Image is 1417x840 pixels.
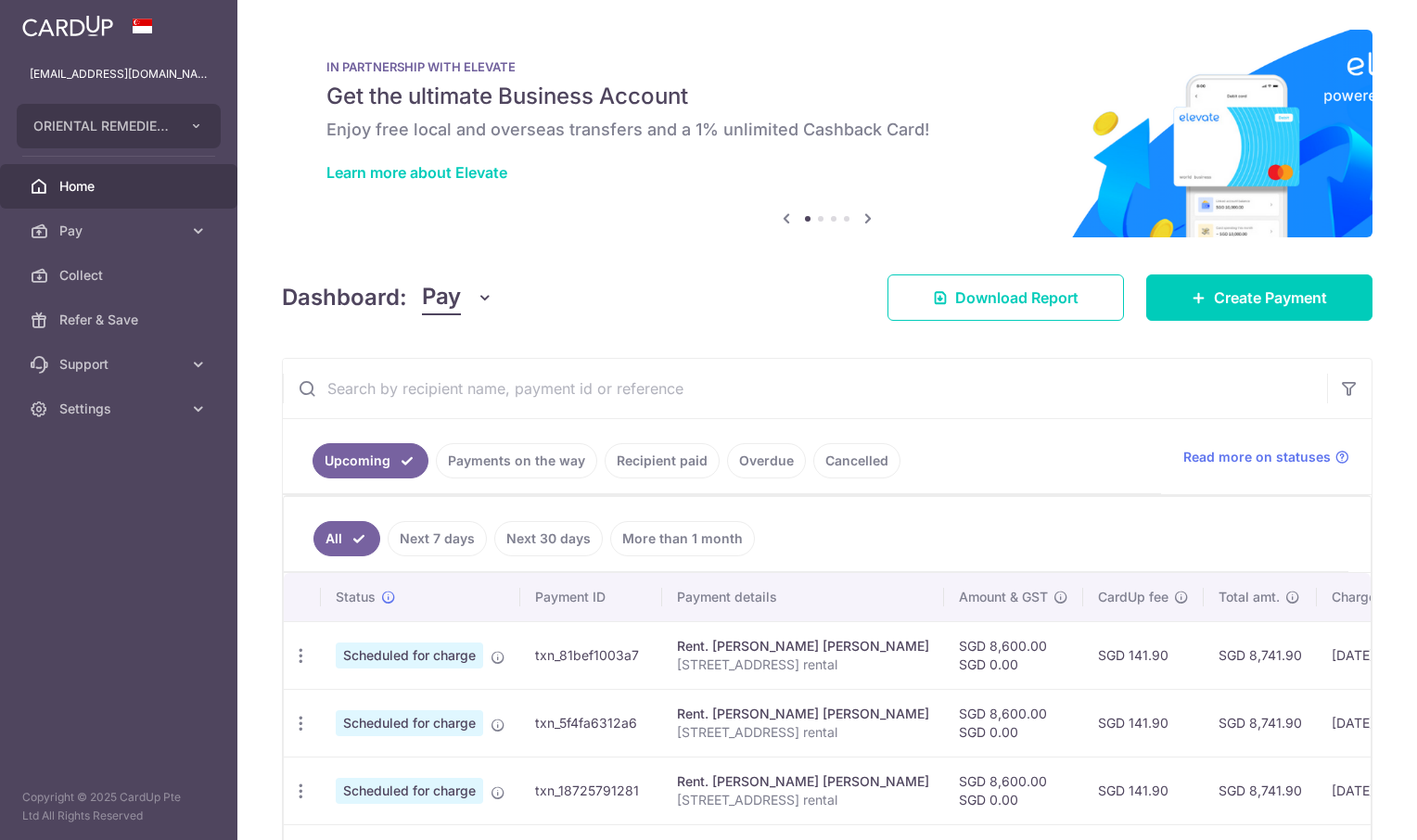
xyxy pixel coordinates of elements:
td: txn_18725791281 [520,757,662,824]
span: Scheduled for charge [336,643,483,668]
span: Collect [59,266,182,285]
a: Overdue [727,443,806,478]
th: Payment details [662,573,944,621]
p: IN PARTNERSHIP WITH ELEVATE [326,59,1328,74]
h6: Enjoy free local and overseas transfers and a 1% unlimited Cashback Card! [326,119,1328,141]
td: SGD 8,600.00 SGD 0.00 [944,621,1083,689]
h5: Get the ultimate Business Account [326,82,1328,111]
a: Upcoming [313,443,428,478]
span: Charge date [1332,588,1408,606]
div: Rent. [PERSON_NAME] [PERSON_NAME] [677,705,929,723]
span: Status [336,588,376,606]
td: SGD 141.90 [1083,689,1204,757]
a: Learn more about Elevate [326,163,507,182]
span: Pay [59,222,182,240]
a: Cancelled [813,443,900,478]
a: Read more on statuses [1183,448,1349,466]
span: Scheduled for charge [336,710,483,736]
a: Next 30 days [494,521,603,556]
td: SGD 141.90 [1083,757,1204,824]
div: Rent. [PERSON_NAME] [PERSON_NAME] [677,637,929,655]
th: Payment ID [520,573,662,621]
h4: Dashboard: [282,281,407,314]
a: Next 7 days [388,521,487,556]
td: SGD 8,741.90 [1204,689,1317,757]
p: [EMAIL_ADDRESS][DOMAIN_NAME] [30,65,208,83]
img: Renovation banner [282,30,1372,237]
span: ORIENTAL REMEDIES INCORPORATED (PRIVATE LIMITED) [33,117,171,135]
span: Pay [422,280,461,315]
div: Rent. [PERSON_NAME] [PERSON_NAME] [677,772,929,791]
input: Search by recipient name, payment id or reference [283,359,1327,418]
td: SGD 141.90 [1083,621,1204,689]
a: Download Report [887,274,1124,321]
a: Recipient paid [605,443,720,478]
a: Create Payment [1146,274,1372,321]
span: Amount & GST [959,588,1048,606]
p: [STREET_ADDRESS] rental [677,655,929,674]
p: [STREET_ADDRESS] rental [677,723,929,742]
td: txn_81bef1003a7 [520,621,662,689]
td: SGD 8,600.00 SGD 0.00 [944,757,1083,824]
span: Settings [59,400,182,418]
button: ORIENTAL REMEDIES INCORPORATED (PRIVATE LIMITED) [17,104,221,148]
td: txn_5f4fa6312a6 [520,689,662,757]
td: SGD 8,600.00 SGD 0.00 [944,689,1083,757]
span: Support [59,355,182,374]
a: All [313,521,380,556]
p: [STREET_ADDRESS] rental [677,791,929,809]
a: More than 1 month [610,521,755,556]
td: SGD 8,741.90 [1204,621,1317,689]
span: Download Report [955,286,1079,309]
span: Read more on statuses [1183,448,1331,466]
span: Total amt. [1219,588,1280,606]
span: Home [59,177,182,196]
button: Pay [422,280,493,315]
img: CardUp [22,15,113,37]
td: SGD 8,741.90 [1204,757,1317,824]
span: Scheduled for charge [336,778,483,804]
a: Payments on the way [436,443,597,478]
span: Create Payment [1214,286,1327,309]
span: CardUp fee [1098,588,1168,606]
span: Refer & Save [59,311,182,329]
